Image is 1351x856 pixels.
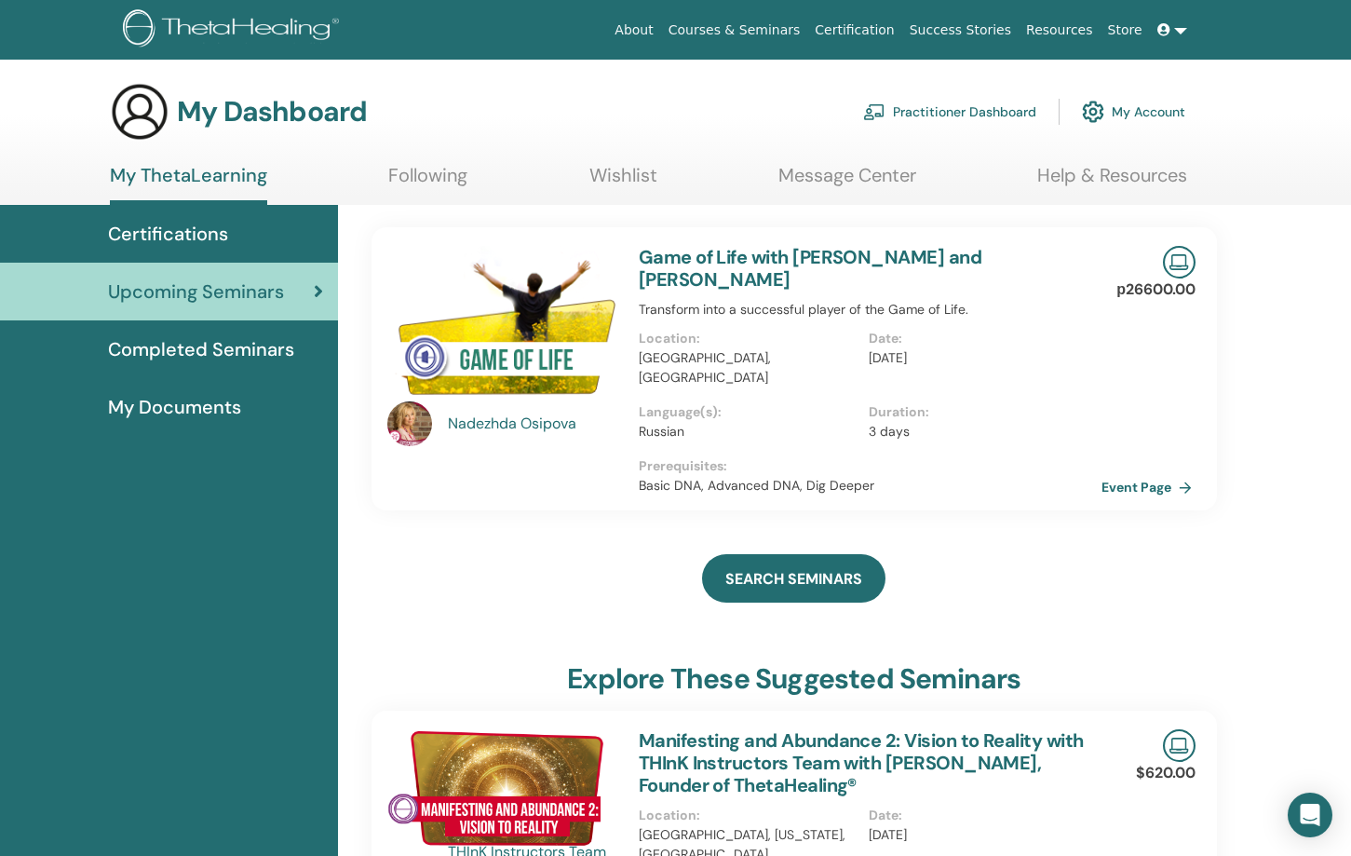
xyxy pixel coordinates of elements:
a: Courses & Seminars [661,13,808,48]
a: Wishlist [589,164,657,200]
a: Success Stories [902,13,1019,48]
div: Open Intercom Messenger [1288,793,1332,837]
p: [GEOGRAPHIC_DATA], [GEOGRAPHIC_DATA] [639,348,858,387]
img: chalkboard-teacher.svg [863,103,885,120]
p: Prerequisites : [639,456,1099,476]
p: Date : [869,329,1088,348]
p: р26600.00 [1116,279,1196,301]
p: [DATE] [869,825,1088,845]
a: Resources [1019,13,1101,48]
a: Following [388,164,467,200]
a: Help & Resources [1037,164,1187,200]
span: Completed Seminars [108,335,294,363]
p: Date : [869,806,1088,825]
h3: My Dashboard [177,95,367,129]
img: Live Online Seminar [1163,729,1196,762]
a: Message Center [778,164,916,200]
img: Manifesting and Abundance 2: Vision to Reality [387,729,616,847]
a: My Account [1082,91,1185,132]
a: Practitioner Dashboard [863,91,1036,132]
p: Location : [639,329,858,348]
p: $620.00 [1136,762,1196,784]
p: [DATE] [869,348,1088,368]
a: Nadezhda Osipova [448,413,620,435]
img: logo.png [123,9,345,51]
span: Upcoming Seminars [108,278,284,306]
img: default.jpg [387,401,432,446]
a: My ThetaLearning [110,164,267,205]
img: generic-user-icon.jpg [110,82,169,142]
img: Game of Life [387,246,616,407]
a: Manifesting and Abundance 2: Vision to Reality with THInK Instructors Team with [PERSON_NAME], Fo... [639,728,1084,797]
h3: explore these suggested seminars [567,662,1020,696]
img: Live Online Seminar [1163,246,1196,279]
a: About [607,13,660,48]
span: Certifications [108,220,228,248]
p: Basic DNA, Advanced DNA, Dig Deeper [639,476,1099,496]
p: Language(s) : [639,402,858,422]
a: Certification [807,13,901,48]
a: Game of Life with [PERSON_NAME] and [PERSON_NAME] [639,245,981,292]
p: Transform into a successful player of the Game of Life. [639,300,1099,319]
p: Location : [639,806,858,825]
a: Event Page [1101,473,1199,501]
p: Russian [639,422,858,442]
img: cog.svg [1082,96,1104,128]
span: SEARCH SEMINARS [725,569,862,589]
p: Duration : [869,402,1088,422]
p: 3 days [869,422,1088,442]
span: My Documents [108,393,241,421]
a: SEARCH SEMINARS [702,554,885,603]
a: Store [1101,13,1150,48]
